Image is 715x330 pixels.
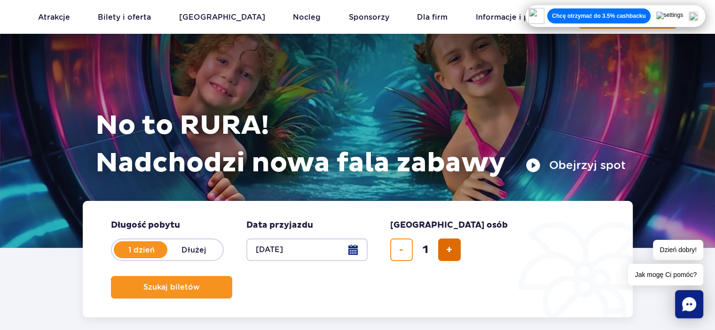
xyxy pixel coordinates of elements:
div: Chat [675,290,703,318]
button: dodaj bilet [438,238,461,261]
a: Atrakcje [38,6,70,29]
span: Jak mogę Ci pomóc? [628,264,703,285]
a: Sponsorzy [349,6,389,29]
button: Obejrzyj spot [526,158,626,173]
a: [GEOGRAPHIC_DATA] [179,6,265,29]
a: Informacje i pomoc [476,6,550,29]
span: [GEOGRAPHIC_DATA] osób [390,220,508,231]
span: Szukaj biletów [143,283,200,292]
label: Dłużej [167,240,221,260]
a: Bilety i oferta [98,6,151,29]
span: Długość pobytu [111,220,180,231]
label: 1 dzień [115,240,168,260]
button: usuń bilet [390,238,413,261]
h1: No to RURA! Nadchodzi nowa fala zabawy [95,107,626,182]
form: Planowanie wizyty w Park of Poland [83,201,633,317]
a: Dla firm [417,6,448,29]
span: Dzień dobry! [653,240,703,260]
button: [DATE] [246,238,368,261]
a: Nocleg [293,6,321,29]
input: liczba biletów [414,238,437,261]
button: Szukaj biletów [111,276,232,299]
span: Data przyjazdu [246,220,313,231]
